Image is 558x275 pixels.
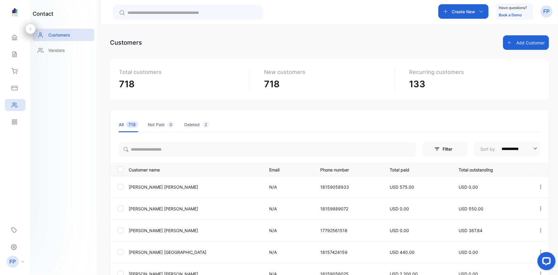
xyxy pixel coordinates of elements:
[409,68,535,76] p: Recurring customers
[320,206,377,212] p: 18159889072
[459,228,482,233] span: USD 387.84
[119,117,138,132] li: All
[459,165,525,173] p: Total outstanding
[202,121,210,128] span: 2
[269,249,308,255] p: N/A
[264,77,389,91] p: 718
[320,165,377,173] p: Phone number
[48,32,70,38] p: Customers
[499,5,527,11] p: Have questions?
[148,117,175,132] li: Not Paid
[540,4,553,19] button: FP
[264,68,389,76] p: New customers
[119,77,244,91] p: 718
[320,184,377,190] p: 18159058933
[459,206,483,211] span: USD 550.00
[438,4,489,19] button: Create New
[499,13,522,17] a: Book a Demo
[10,258,16,266] p: FP
[129,249,262,255] p: [PERSON_NAME] [GEOGRAPHIC_DATA]
[533,250,558,275] iframe: LiveChat chat widget
[269,184,308,190] p: N/A
[390,250,414,255] span: USD 440.00
[33,29,94,41] a: Customers
[320,249,377,255] p: 18157424159
[269,165,308,173] p: Email
[184,117,210,132] li: Deleted
[390,206,409,211] span: USD 0.00
[129,165,262,173] p: Customer name
[452,8,475,15] p: Create New
[474,142,540,156] button: Sort by
[129,227,262,234] p: [PERSON_NAME] [PERSON_NAME]
[409,77,535,91] p: 133
[459,250,478,255] span: USD 0.00
[110,38,142,47] div: Customers
[390,165,446,173] p: Total paid
[480,146,495,152] p: Sort by
[390,228,409,233] span: USD 0.00
[33,10,53,18] h1: contact
[543,8,550,15] p: FP
[167,121,175,128] span: 0
[269,227,308,234] p: N/A
[129,184,262,190] p: [PERSON_NAME] [PERSON_NAME]
[129,206,262,212] p: [PERSON_NAME] [PERSON_NAME]
[119,68,244,76] p: Total customers
[459,184,478,190] span: USD 0.00
[126,121,138,128] span: 718
[503,35,549,50] button: Add Customer
[11,8,20,17] img: logo
[33,44,94,56] a: Vendors
[320,227,377,234] p: 17792561518
[390,184,414,190] span: USD 575.00
[48,47,65,53] p: Vendors
[269,206,308,212] p: N/A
